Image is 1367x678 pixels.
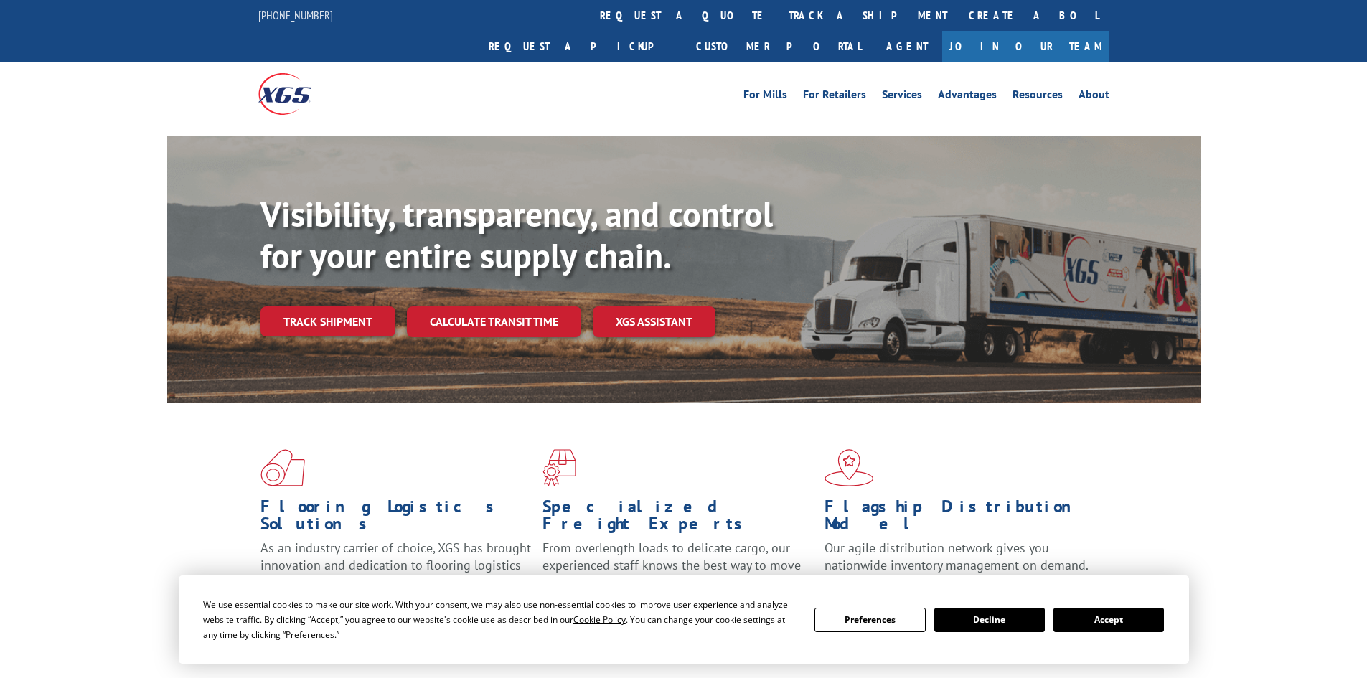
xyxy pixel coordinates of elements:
p: From overlength loads to delicate cargo, our experienced staff knows the best way to move your fr... [542,540,814,603]
span: Cookie Policy [573,613,626,626]
a: Calculate transit time [407,306,581,337]
h1: Flooring Logistics Solutions [260,498,532,540]
a: For Retailers [803,89,866,105]
button: Preferences [814,608,925,632]
img: xgs-icon-flagship-distribution-model-red [825,449,874,486]
div: We use essential cookies to make our site work. With your consent, we may also use non-essential ... [203,597,797,642]
a: Request a pickup [478,31,685,62]
a: Agent [872,31,942,62]
a: XGS ASSISTANT [593,306,715,337]
h1: Specialized Freight Experts [542,498,814,540]
button: Decline [934,608,1045,632]
img: xgs-icon-total-supply-chain-intelligence-red [260,449,305,486]
a: [PHONE_NUMBER] [258,8,333,22]
h1: Flagship Distribution Model [825,498,1096,540]
a: For Mills [743,89,787,105]
span: As an industry carrier of choice, XGS has brought innovation and dedication to flooring logistics... [260,540,531,590]
a: Customer Portal [685,31,872,62]
span: Our agile distribution network gives you nationwide inventory management on demand. [825,540,1089,573]
a: Advantages [938,89,997,105]
a: Services [882,89,922,105]
div: Cookie Consent Prompt [179,575,1189,664]
img: xgs-icon-focused-on-flooring-red [542,449,576,486]
button: Accept [1053,608,1164,632]
a: Resources [1013,89,1063,105]
b: Visibility, transparency, and control for your entire supply chain. [260,192,773,278]
a: Track shipment [260,306,395,336]
a: About [1079,89,1109,105]
span: Preferences [286,628,334,641]
a: Join Our Team [942,31,1109,62]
